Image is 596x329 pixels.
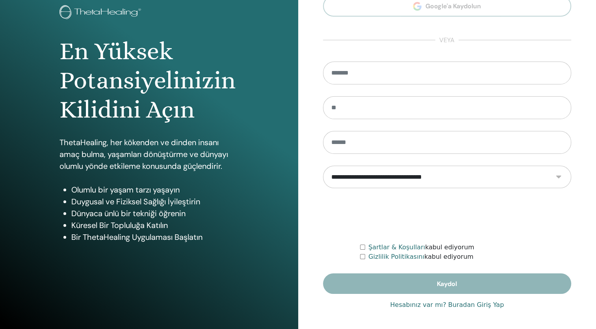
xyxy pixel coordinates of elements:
a: Hesabınız var mı? Buradan Giriş Yap [390,300,504,310]
span: veya [435,36,459,45]
a: Şartlar & Koşulları [368,243,425,251]
li: Küresel Bir Topluluğa Katılın [71,219,238,231]
h1: En Yüksek Potansiyelinizin Kilidini Açın [59,37,238,125]
font: kabul ediyorum [368,243,474,251]
li: Duygusal ve Fiziksel Sağlığı İyileştirin [71,196,238,207]
iframe: reCAPTCHA [387,200,507,231]
li: Olumlu bir yaşam tarzı yaşayın [71,184,238,196]
font: kabul ediyorum [368,253,473,260]
p: ThetaHealing, her kökenden ve dinden insanı amaç bulma, yaşamları dönüştürme ve dünyayı olumlu yö... [59,136,238,172]
a: Gizlilik Politikasını [368,253,424,260]
li: Bir ThetaHealing Uygulaması Başlatın [71,231,238,243]
li: Dünyaca ünlü bir tekniği öğrenin [71,207,238,219]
